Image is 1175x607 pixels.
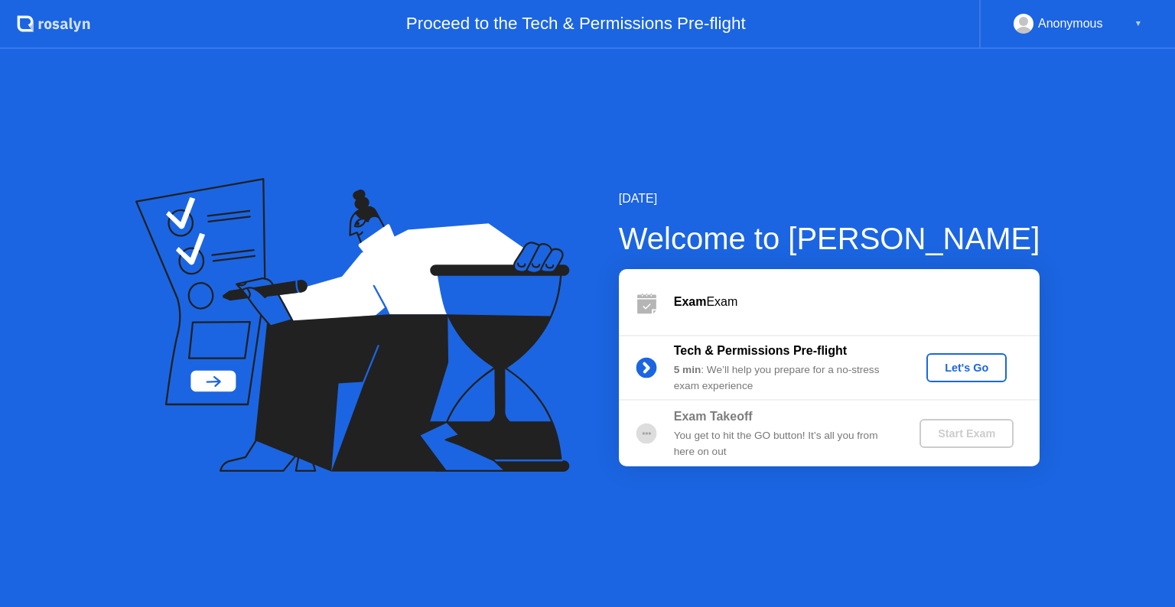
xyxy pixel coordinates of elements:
[674,295,707,308] b: Exam
[674,410,753,423] b: Exam Takeoff
[674,428,894,459] div: You get to hit the GO button! It’s all you from here on out
[933,362,1001,374] div: Let's Go
[619,216,1040,261] div: Welcome to [PERSON_NAME]
[1134,14,1142,34] div: ▼
[1038,14,1103,34] div: Anonymous
[619,190,1040,208] div: [DATE]
[926,427,1007,440] div: Start Exam
[674,364,701,375] b: 5 min
[919,419,1014,448] button: Start Exam
[674,293,1040,311] div: Exam
[674,344,847,357] b: Tech & Permissions Pre-flight
[674,362,894,394] div: : We’ll help you prepare for a no-stress exam experience
[926,353,1007,382] button: Let's Go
